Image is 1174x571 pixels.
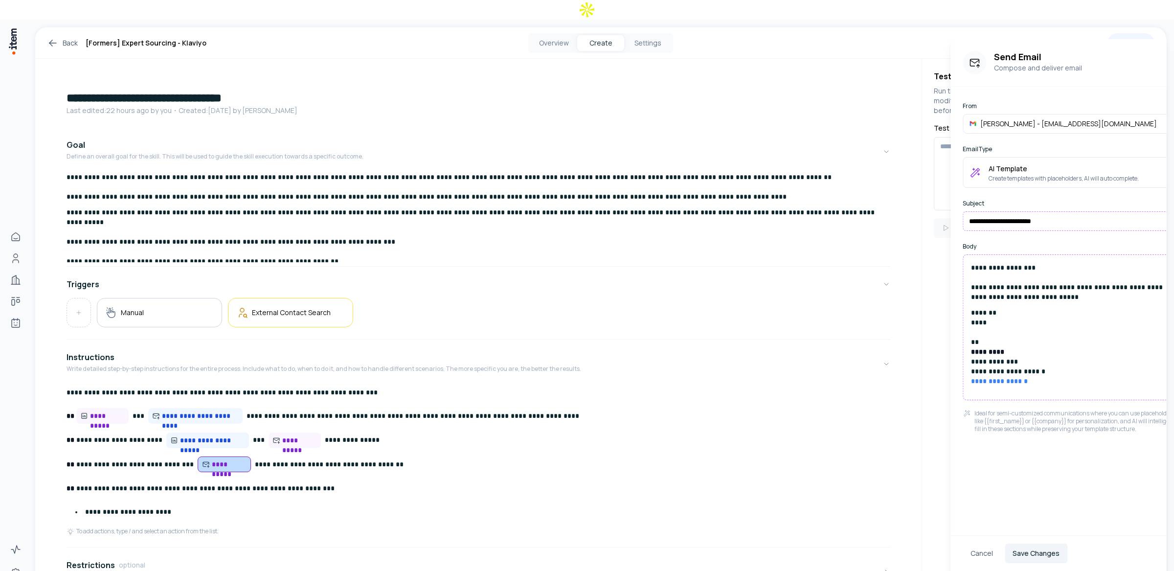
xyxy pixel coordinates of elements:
p: Write detailed step-by-step instructions for the entire process. Include what to do, when to do i... [67,365,581,373]
p: Compose and deliver email [994,63,1164,73]
button: Cancel [963,544,1001,563]
button: Triggers [67,271,890,298]
a: Activity [6,540,25,559]
h5: External Contact Search [252,308,331,317]
div: Triggers [67,298,890,335]
p: Define an overall goal for the skill. This will be used to guide the skill execution towards a sp... [67,153,363,160]
span: optional [119,560,145,570]
div: InstructionsWrite detailed step-by-step instructions for the entire process. Include what to do, ... [67,385,890,543]
button: InstructionsWrite detailed step-by-step instructions for the entire process. Include what to do, ... [67,343,890,385]
h4: Goal [67,139,85,151]
a: Companies [6,270,25,290]
button: Settings [624,35,671,51]
div: To add actions, type / and select an action from the list. [67,527,219,535]
a: People [6,249,25,268]
h4: Restrictions [67,559,115,571]
button: Create [577,35,624,51]
a: Agents [6,313,25,333]
h5: Manual [121,308,144,317]
button: GoalDefine an overall goal for the skill. This will be used to guide the skill execution towards ... [67,131,890,172]
img: Item Brain Logo [8,27,18,55]
h4: Instructions [67,351,114,363]
a: Home [6,227,25,247]
button: Overview [530,35,577,51]
div: GoalDefine an overall goal for the skill. This will be used to guide the skill execution towards ... [67,172,890,262]
h3: Send Email [994,51,1164,63]
button: Save Changes [1005,544,1067,563]
h1: [Formers] Expert Sourcing - Klaviyo [86,37,206,49]
a: Deals [6,292,25,311]
a: Back [47,37,78,49]
h4: Triggers [67,278,99,290]
p: Last edited: 22 hours ago by you ・Created: [DATE] by [PERSON_NAME] [67,106,890,115]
